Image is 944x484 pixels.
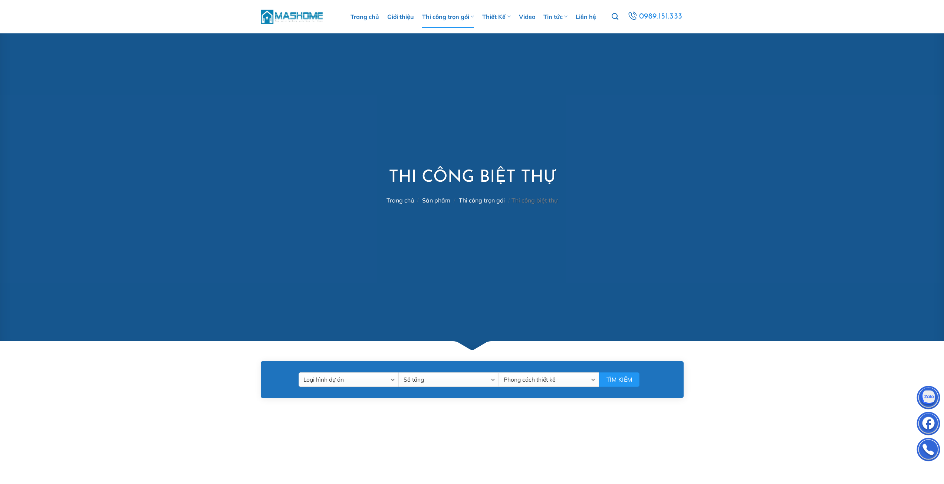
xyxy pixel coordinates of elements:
[387,197,558,204] nav: Thi công biệt thự
[459,197,505,204] a: Thi công trọn gói
[422,6,474,28] a: Thi công trọn gói
[417,197,419,204] span: /
[543,6,568,28] a: Tin tức
[639,10,682,23] span: 0989.151.333
[626,10,683,23] a: 0989.151.333
[261,9,324,24] img: MasHome – Tổng Thầu Thiết Kế Và Xây Nhà Trọn Gói
[508,197,510,204] span: /
[576,6,596,28] a: Liên hệ
[482,6,510,28] a: Thiết Kế
[917,388,940,410] img: Zalo
[387,197,414,204] a: Trang chủ
[422,197,450,204] a: Sản phẩm
[454,197,455,204] span: /
[917,414,940,436] img: Facebook
[599,372,639,387] button: Tìm kiếm
[917,439,940,462] img: Phone
[387,6,414,28] a: Giới thiệu
[351,6,379,28] a: Trang chủ
[612,9,618,24] a: Tìm kiếm
[387,167,558,189] h1: Thi công biệt thự
[519,6,535,28] a: Video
